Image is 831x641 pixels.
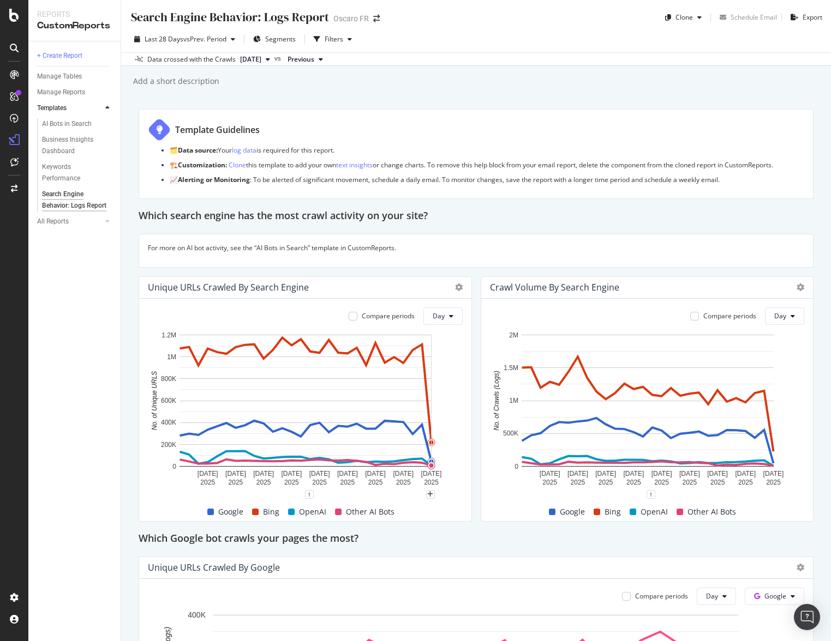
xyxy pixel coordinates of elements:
[37,20,112,32] div: CustomReports
[687,505,736,518] span: Other AI Bots
[139,530,814,548] div: Which Google bot crawls your pages the most?
[139,109,814,199] div: Template Guidelines 🗂️Data source:Yourlog datais required for this report. 🏗️Customization: Clone...
[774,311,786,320] span: Day
[490,329,805,494] svg: A chart.
[509,331,518,338] text: 2M
[346,505,394,518] span: Other AI Bots
[188,610,206,619] text: 400K
[738,479,752,486] text: 2025
[42,161,103,184] div: Keywords Performance
[679,470,700,477] text: [DATE]
[504,364,518,372] text: 1.5M
[183,34,226,44] span: vs Prev. Period
[37,216,102,227] a: All Reports
[426,490,435,499] div: plus
[626,479,641,486] text: 2025
[515,462,518,470] text: 0
[37,102,102,114] a: Templates
[731,13,777,22] div: Schedule Email
[423,307,463,325] button: Day
[218,505,243,518] span: Google
[766,479,781,486] text: 2025
[162,331,176,338] text: 1.2M
[490,282,619,293] div: Crawl Volume By Search Engine
[509,397,518,404] text: 1M
[200,479,215,486] text: 2025
[560,505,585,518] span: Google
[274,53,283,63] span: vs
[37,87,113,98] a: Manage Reports
[148,282,309,293] div: Unique URLs Crawled By Search Engine
[786,9,822,26] button: Export
[605,505,621,518] span: Bing
[661,9,706,26] button: Clone
[794,604,820,630] div: Open Intercom Messenger
[42,189,113,211] a: Search Engine Behavior: Logs Report
[42,134,113,157] a: Business Insights Dashboard
[433,311,445,320] span: Day
[37,87,85,98] div: Manage Reports
[265,34,296,44] span: Segments
[697,588,736,605] button: Day
[37,216,69,227] div: All Reports
[37,71,82,82] div: Manage Tables
[42,118,92,130] div: AI Bots in Search
[312,479,327,486] text: 2025
[368,479,383,486] text: 2025
[161,397,176,404] text: 600K
[309,31,356,48] button: Filters
[139,234,814,267] div: For more on AI bot activity, see the “AI Bots in Search” template in CustomReports.
[325,34,343,44] div: Filters
[148,243,804,252] p: For more on AI bot activity, see the “AI Bots in Search” template in CustomReports.
[37,9,112,20] div: Reports
[309,470,330,477] text: [DATE]
[623,470,644,477] text: [DATE]
[132,76,219,87] div: Add a short description
[240,55,261,64] span: 2025 Aug. 8th
[175,124,260,136] div: Template Guidelines
[178,160,227,170] strong: Customization:
[595,470,616,477] text: [DATE]
[299,505,326,518] span: OpenAI
[703,311,756,320] div: Compare periods
[37,102,67,114] div: Templates
[263,505,279,518] span: Bing
[42,118,113,130] a: AI Bots in Search
[147,55,236,64] div: Data crossed with the Crawls
[641,505,668,518] span: OpenAI
[232,146,256,155] a: log data
[340,479,355,486] text: 2025
[130,31,240,48] button: Last 28 DaysvsPrev. Period
[647,490,655,499] div: 1
[421,470,442,477] text: [DATE]
[37,71,113,82] a: Manage Tables
[333,13,369,24] div: Oscaro FR
[139,530,358,548] h2: Which Google bot crawls your pages the most?
[42,189,106,211] div: Search Engine Behavior: Logs Report
[764,591,786,601] span: Google
[735,470,756,477] text: [DATE]
[170,175,804,184] p: 📈 : To be alerted of significant movement, schedule a daily email. To monitor changes, save the r...
[503,430,518,437] text: 500K
[651,470,672,477] text: [DATE]
[396,479,411,486] text: 2025
[706,591,718,601] span: Day
[253,470,274,477] text: [DATE]
[225,470,246,477] text: [DATE]
[336,160,373,170] a: text insights
[337,470,358,477] text: [DATE]
[236,53,274,66] button: [DATE]
[256,479,271,486] text: 2025
[42,134,105,157] div: Business Insights Dashboard
[707,470,728,477] text: [DATE]
[635,591,688,601] div: Compare periods
[803,13,822,22] div: Export
[161,375,176,383] text: 800K
[148,562,280,573] div: Unique URLs Crawled By Google
[654,479,669,486] text: 2025
[542,479,557,486] text: 2025
[170,160,804,170] p: 🏗️ this template to add your own or change charts. To remove this help block from your email repo...
[715,9,777,26] button: Schedule Email
[365,470,386,477] text: [DATE]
